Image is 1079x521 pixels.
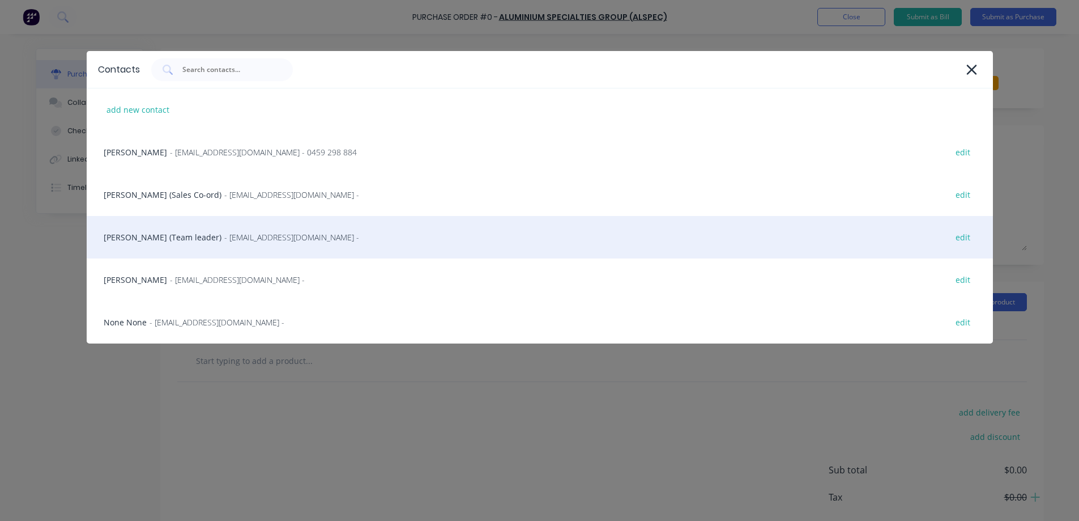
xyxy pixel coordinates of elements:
div: edit [950,186,976,204]
div: [PERSON_NAME] (Sales Co-ord) [87,173,993,216]
div: [PERSON_NAME] [87,259,993,301]
div: None None [87,301,993,344]
div: edit [950,314,976,331]
div: add new contact [101,101,175,118]
div: [PERSON_NAME] [87,131,993,173]
span: - [EMAIL_ADDRESS][DOMAIN_NAME] - [150,316,284,328]
div: Contacts [98,63,140,77]
div: edit [950,271,976,289]
input: Search contacts... [181,64,275,75]
span: - [EMAIL_ADDRESS][DOMAIN_NAME] - [170,274,305,286]
div: edit [950,143,976,161]
div: [PERSON_NAME] (Team leader) [87,216,993,259]
span: - [EMAIL_ADDRESS][DOMAIN_NAME] - [224,189,359,201]
div: edit [950,228,976,246]
span: - [EMAIL_ADDRESS][DOMAIN_NAME] - 0459 298 884 [170,146,357,158]
span: - [EMAIL_ADDRESS][DOMAIN_NAME] - [224,231,359,243]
